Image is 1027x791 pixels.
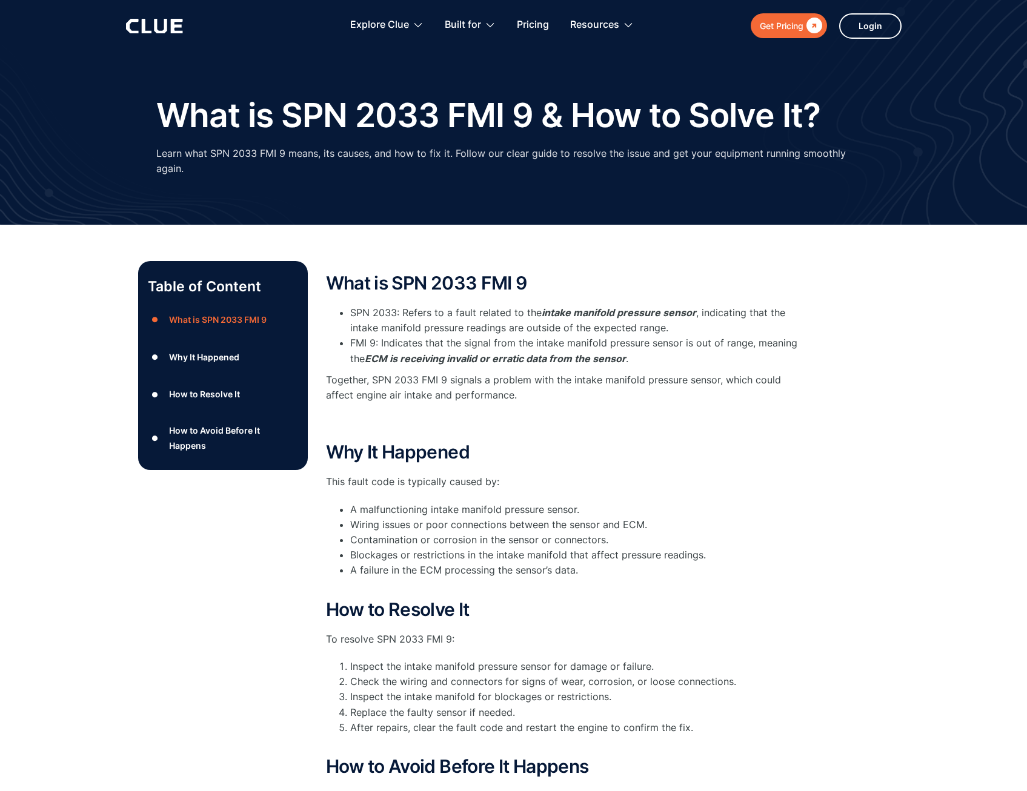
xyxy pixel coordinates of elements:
[570,6,619,44] div: Resources
[350,532,811,548] li: Contamination or corrosion in the sensor or connectors.
[326,372,811,403] p: Together, SPN 2033 FMI 9 signals a problem with the intake manifold pressure sensor, which could ...
[350,548,811,563] li: Blockages or restrictions in the intake manifold that affect pressure readings.
[148,385,298,403] a: ●How to Resolve It
[350,6,424,44] div: Explore Clue
[326,474,811,489] p: This fault code is typically caused by:
[445,6,481,44] div: Built for
[350,6,409,44] div: Explore Clue
[350,720,811,750] li: After repairs, clear the fault code and restart the engine to confirm the fix.
[326,415,811,430] p: ‍
[326,632,811,647] p: To resolve SPN 2033 FMI 9:
[570,6,634,44] div: Resources
[350,674,811,689] li: Check the wiring and connectors for signs of wear, corrosion, or loose connections.
[148,277,298,296] p: Table of Content
[156,97,821,134] h1: What is SPN 2033 FMI 9 & How to Solve It?
[148,311,162,329] div: ●
[169,386,240,402] div: How to Resolve It
[148,348,162,366] div: ●
[148,429,162,447] div: ●
[350,305,811,336] li: SPN 2033: Refers to a fault related to the , indicating that the intake manifold pressure reading...
[148,423,298,453] a: ●How to Avoid Before It Happens
[445,6,496,44] div: Built for
[350,517,811,532] li: Wiring issues or poor connections between the sensor and ECM.
[326,756,811,776] h2: How to Avoid Before It Happens
[148,311,298,329] a: ●What is SPN 2033 FMI 9
[350,563,811,593] li: A failure in the ECM processing the sensor’s data.
[350,502,811,517] li: A malfunctioning intake manifold pressure sensor.
[350,659,811,674] li: Inspect the intake manifold pressure sensor for damage or failure.
[169,349,239,365] div: Why It Happened
[751,13,827,38] a: Get Pricing
[148,348,298,366] a: ●Why It Happened
[326,273,811,293] h2: What is SPN 2033 FMI 9
[760,18,803,33] div: Get Pricing
[350,336,811,366] li: FMI 9: Indicates that the signal from the intake manifold pressure sensor is out of range, meanin...
[148,385,162,403] div: ●
[169,312,267,327] div: What is SPN 2033 FMI 9
[326,442,811,462] h2: Why It Happened
[350,705,811,720] li: Replace the faulty sensor if needed.
[803,18,822,33] div: 
[365,352,626,365] em: ECM is receiving invalid or erratic data from the sensor
[517,6,549,44] a: Pricing
[350,689,811,704] li: Inspect the intake manifold for blockages or restrictions.
[326,600,811,620] h2: How to Resolve It
[169,423,297,453] div: How to Avoid Before It Happens
[839,13,902,39] a: Login
[156,146,871,176] p: Learn what SPN 2033 FMI 9 means, its causes, and how to fix it. Follow our clear guide to resolve...
[542,306,696,319] em: intake manifold pressure sensor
